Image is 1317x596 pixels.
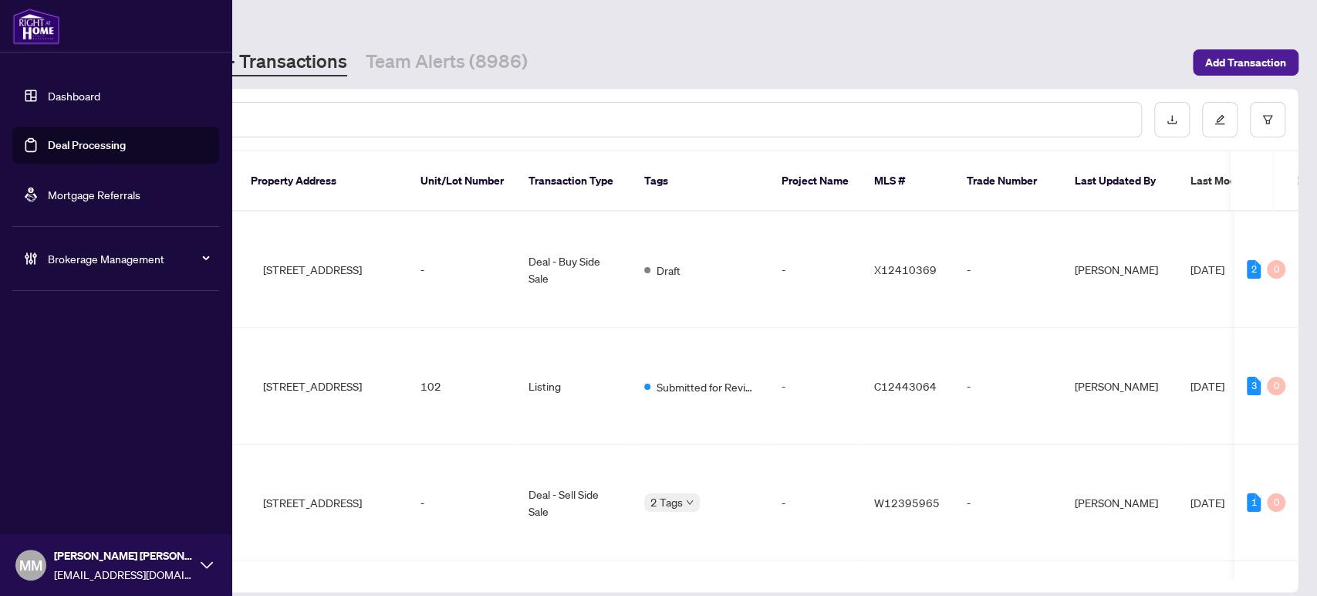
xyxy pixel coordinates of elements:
span: [STREET_ADDRESS] [263,378,362,395]
a: Team Alerts (8986) [366,49,528,76]
span: X12410369 [874,262,937,276]
div: 1 [1247,493,1261,512]
div: 0 [1267,493,1285,512]
button: Open asap [1255,542,1302,588]
td: - [769,212,862,328]
td: - [408,445,516,561]
th: Last Modified Date [1178,151,1317,212]
th: Tags [632,151,769,212]
button: edit [1202,102,1238,137]
a: Deal Processing [48,138,126,152]
span: C12443064 [874,379,937,393]
th: MLS # [862,151,954,212]
span: Brokerage Management [48,250,208,267]
td: - [769,445,862,561]
span: Last Modified Date [1190,172,1285,189]
span: [STREET_ADDRESS] [263,261,362,278]
div: 3 [1247,377,1261,395]
button: Add Transaction [1193,49,1298,76]
td: [PERSON_NAME] [1062,212,1178,328]
th: Property Address [238,151,408,212]
button: filter [1250,102,1285,137]
td: [PERSON_NAME] [1062,445,1178,561]
div: 2 [1247,260,1261,279]
span: Draft [657,262,680,279]
td: - [954,328,1062,445]
div: 0 [1267,377,1285,395]
td: - [408,212,516,328]
td: 102 [408,328,516,445]
span: filter [1262,114,1273,125]
td: Listing [516,328,632,445]
span: 2 Tags [650,493,683,511]
th: Last Updated By [1062,151,1178,212]
span: [DATE] [1190,262,1224,276]
td: Deal - Buy Side Sale [516,212,632,328]
span: [EMAIL_ADDRESS][DOMAIN_NAME] [54,566,193,583]
td: Deal - Sell Side Sale [516,445,632,561]
span: [DATE] [1190,496,1224,510]
th: Unit/Lot Number [408,151,516,212]
span: [STREET_ADDRESS] [263,494,362,511]
span: edit [1214,114,1225,125]
span: MM [19,554,42,576]
span: [PERSON_NAME] [PERSON_NAME] [54,547,193,564]
th: Transaction Type [516,151,632,212]
span: down [686,499,694,506]
span: Submitted for Review [657,378,757,395]
a: Dashboard [48,89,100,103]
td: [PERSON_NAME] [1062,328,1178,445]
th: Trade Number [954,151,1062,212]
span: Add Transaction [1205,50,1286,75]
div: 0 [1267,260,1285,279]
button: download [1154,102,1190,137]
span: W12395965 [874,496,940,510]
span: download [1167,114,1177,125]
span: [DATE] [1190,379,1224,393]
td: - [954,212,1062,328]
td: - [769,328,862,445]
img: logo [12,8,60,45]
a: Mortgage Referrals [48,188,140,201]
th: Project Name [769,151,862,212]
td: - [954,445,1062,561]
